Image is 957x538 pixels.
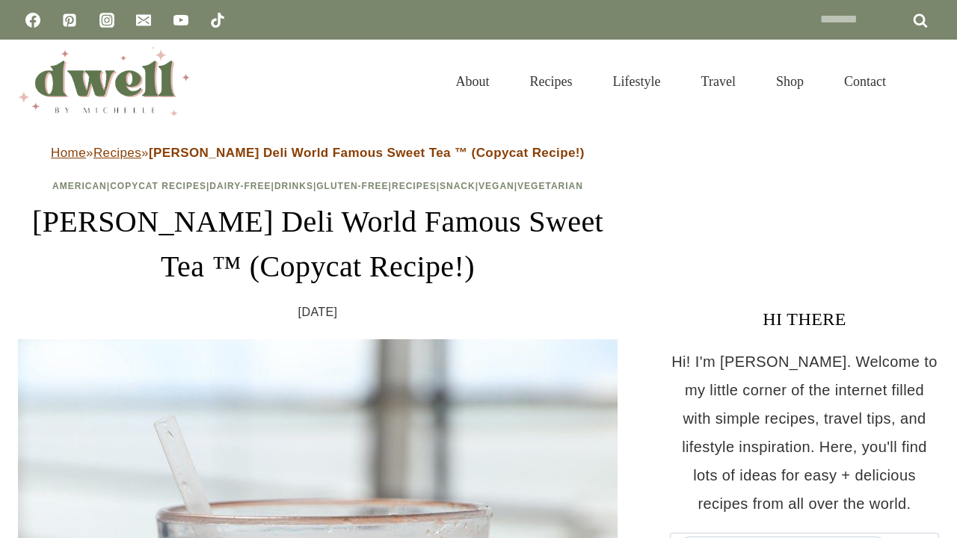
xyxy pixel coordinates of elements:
a: About [436,55,510,108]
a: Vegan [478,181,514,191]
a: YouTube [166,5,196,35]
a: Snack [440,181,476,191]
p: Hi! I'm [PERSON_NAME]. Welcome to my little corner of the internet filled with simple recipes, tr... [670,347,939,518]
nav: Primary Navigation [436,55,906,108]
a: Recipes [392,181,437,191]
a: Lifestyle [593,55,681,108]
a: Dairy-Free [209,181,271,191]
a: Email [129,5,159,35]
a: TikTok [203,5,233,35]
a: Gluten-Free [316,181,388,191]
a: Drinks [274,181,313,191]
a: Copycat Recipes [110,181,206,191]
a: Instagram [92,5,122,35]
a: Pinterest [55,5,84,35]
a: Vegetarian [517,181,583,191]
button: View Search Form [914,69,939,94]
a: Facebook [18,5,48,35]
h3: HI THERE [670,306,939,333]
a: Recipes [93,146,141,160]
span: » » [51,146,585,160]
a: Travel [681,55,756,108]
a: Recipes [510,55,593,108]
strong: [PERSON_NAME] Deli World Famous Sweet Tea ™ (Copycat Recipe!) [149,146,585,160]
time: [DATE] [298,301,338,324]
img: DWELL by michelle [18,47,190,116]
a: Contact [824,55,906,108]
h1: [PERSON_NAME] Deli World Famous Sweet Tea ™ (Copycat Recipe!) [18,200,618,289]
span: | | | | | | | | [52,181,583,191]
a: Shop [756,55,824,108]
a: Home [51,146,86,160]
a: American [52,181,107,191]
